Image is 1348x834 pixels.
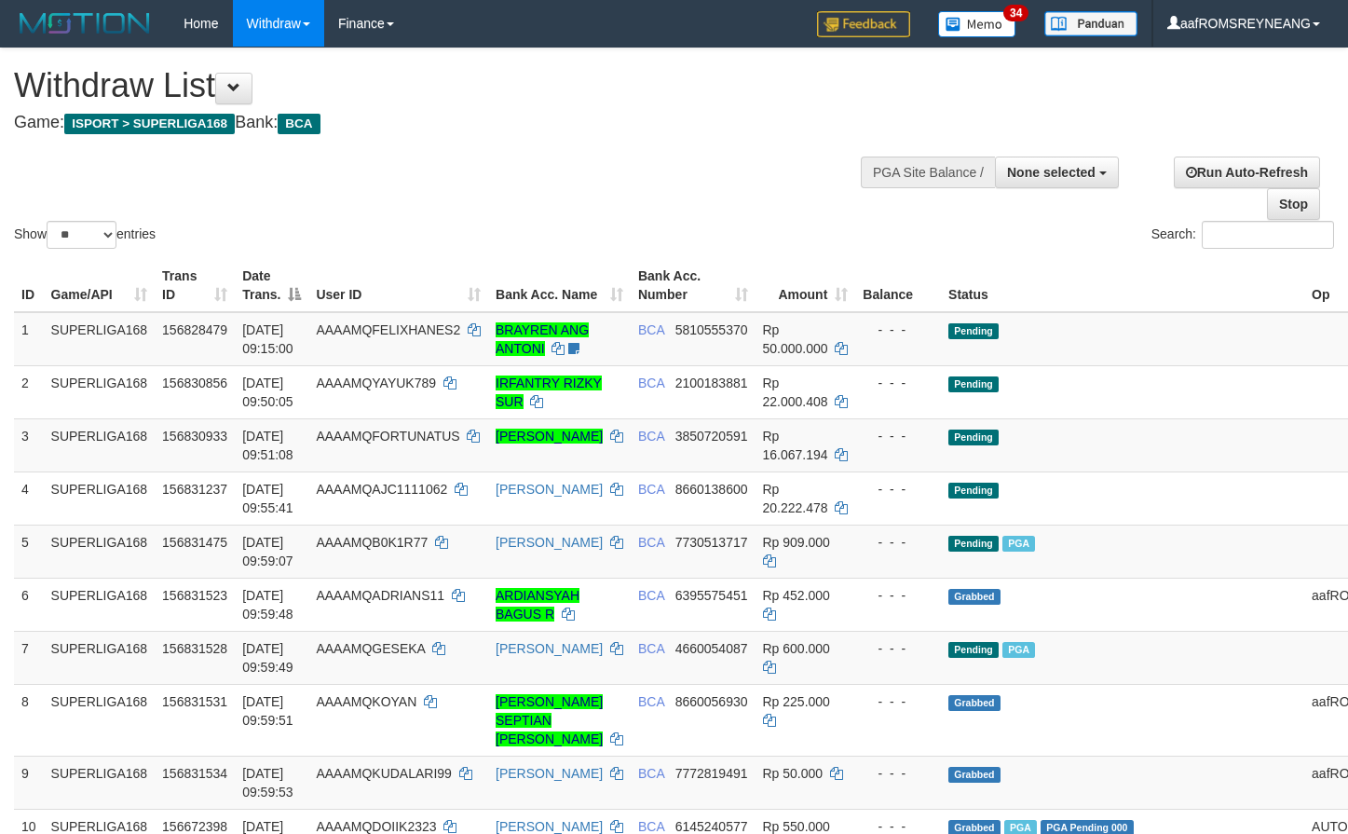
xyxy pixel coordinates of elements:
span: Copy 3850720591 to clipboard [675,429,748,444]
span: 156831528 [162,641,227,656]
td: SUPERLIGA168 [44,312,156,366]
span: Copy 6145240577 to clipboard [675,819,748,834]
span: Grabbed [948,695,1001,711]
span: BCA [638,694,664,709]
span: BCA [638,819,664,834]
span: Copy 5810555370 to clipboard [675,322,748,337]
span: Rp 550.000 [763,819,830,834]
a: [PERSON_NAME] SEPTIAN [PERSON_NAME] [496,694,603,746]
h4: Game: Bank: [14,114,880,132]
span: AAAAMQB0K1R77 [316,535,428,550]
div: PGA Site Balance / [861,157,995,188]
td: 9 [14,756,44,809]
th: Game/API: activate to sort column ascending [44,259,156,312]
div: - - - [863,427,933,445]
span: Rp 16.067.194 [763,429,828,462]
span: [DATE] 09:55:41 [242,482,293,515]
a: [PERSON_NAME] [496,641,603,656]
span: [DATE] 09:51:08 [242,429,293,462]
div: - - - [863,480,933,499]
th: Status [941,259,1304,312]
span: 156830933 [162,429,227,444]
a: Stop [1267,188,1320,220]
span: Pending [948,536,999,552]
th: Bank Acc. Name: activate to sort column ascending [488,259,631,312]
span: Pending [948,430,999,445]
span: Rp 600.000 [763,641,830,656]
input: Search: [1202,221,1334,249]
span: Grabbed [948,767,1001,783]
label: Search: [1151,221,1334,249]
span: 156830856 [162,376,227,390]
div: - - - [863,764,933,783]
span: Pending [948,642,999,658]
span: AAAAMQFORTUNATUS [316,429,459,444]
a: Run Auto-Refresh [1174,157,1320,188]
span: Pending [948,376,999,392]
span: Marked by aafsoycanthlai [1002,642,1035,658]
th: Balance [855,259,941,312]
th: Bank Acc. Number: activate to sort column ascending [631,259,756,312]
a: IRFANTRY RIZKY SUR [496,376,602,409]
a: [PERSON_NAME] [496,819,603,834]
span: [DATE] 09:59:49 [242,641,293,675]
span: 156831534 [162,766,227,781]
a: [PERSON_NAME] [496,766,603,781]
a: [PERSON_NAME] [496,535,603,550]
td: 2 [14,365,44,418]
span: Copy 7772819491 to clipboard [675,766,748,781]
span: 156828479 [162,322,227,337]
span: [DATE] 09:15:00 [242,322,293,356]
span: Copy 4660054087 to clipboard [675,641,748,656]
span: AAAAMQKUDALARI99 [316,766,452,781]
span: Copy 2100183881 to clipboard [675,376,748,390]
td: SUPERLIGA168 [44,578,156,631]
span: 156831531 [162,694,227,709]
span: AAAAMQGESEKA [316,641,425,656]
span: Marked by aafsoycanthlai [1002,536,1035,552]
span: [DATE] 09:50:05 [242,376,293,409]
span: BCA [278,114,320,134]
th: Trans ID: activate to sort column ascending [155,259,235,312]
span: BCA [638,641,664,656]
span: Rp 20.222.478 [763,482,828,515]
td: 7 [14,631,44,684]
span: [DATE] 09:59:53 [242,766,293,800]
div: - - - [863,321,933,339]
span: 156831475 [162,535,227,550]
span: None selected [1007,165,1096,180]
td: 4 [14,472,44,525]
td: 8 [14,684,44,756]
img: panduan.png [1044,11,1137,36]
td: SUPERLIGA168 [44,756,156,809]
span: Copy 7730513717 to clipboard [675,535,748,550]
span: AAAAMQKOYAN [316,694,416,709]
span: AAAAMQFELIXHANES2 [316,322,460,337]
label: Show entries [14,221,156,249]
a: BRAYREN ANG ANTONI [496,322,589,356]
span: Rp 50.000 [763,766,824,781]
td: SUPERLIGA168 [44,418,156,472]
span: Pending [948,323,999,339]
span: 156831237 [162,482,227,497]
span: Rp 225.000 [763,694,830,709]
span: AAAAMQAJC1111062 [316,482,447,497]
span: Copy 6395575451 to clipboard [675,588,748,603]
div: - - - [863,533,933,552]
select: Showentries [47,221,116,249]
span: 34 [1003,5,1028,21]
span: Pending [948,483,999,499]
span: [DATE] 09:59:48 [242,588,293,622]
span: [DATE] 09:59:07 [242,535,293,568]
span: Rp 50.000.000 [763,322,828,356]
button: None selected [995,157,1119,188]
td: SUPERLIGA168 [44,684,156,756]
span: Copy 8660138600 to clipboard [675,482,748,497]
td: SUPERLIGA168 [44,525,156,578]
span: AAAAMQYAYUK789 [316,376,436,390]
span: 156672398 [162,819,227,834]
td: SUPERLIGA168 [44,631,156,684]
img: Button%20Memo.svg [938,11,1016,37]
img: Feedback.jpg [817,11,910,37]
td: 3 [14,418,44,472]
